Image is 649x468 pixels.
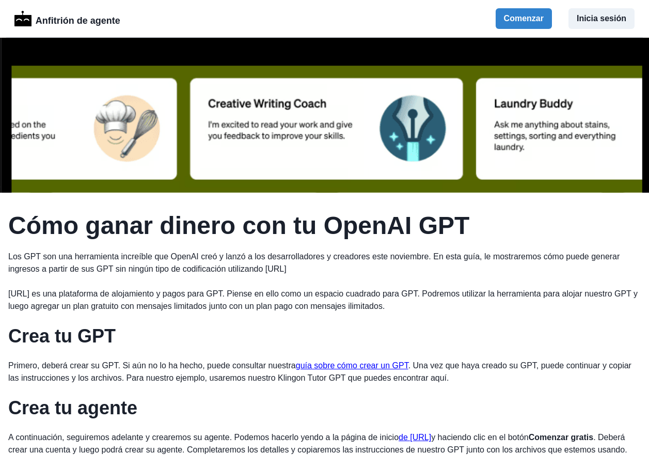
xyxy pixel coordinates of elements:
img: Logotipo [14,11,31,26]
h1: Crea tu agente [8,397,641,419]
a: guía sobre cómo crear un GPT [296,361,408,370]
p: Anfitrión de agente [36,10,120,28]
button: Comenzar [496,8,552,29]
h1: Crea tu GPT [8,325,641,347]
p: [URL] es una plataforma de alojamiento y pagos para GPT. Piense en ello como un espacio cuadrado ... [8,288,641,313]
p: Los GPT son una herramienta increíble que OpenAI creó y lanzó a los desarrolladores y creadores e... [8,251,641,275]
a: de [URL] [399,433,431,442]
p: A continuación, seguiremos adelante y crearemos su agente. Podemos hacerlo yendo a la página de i... [8,431,641,456]
a: LogotipoAnfitrión de agente [14,10,120,28]
strong: Comenzar gratis [529,433,593,442]
p: Primero, deberá crear su GPT. Si aún no lo ha hecho, puede consultar nuestra . Una vez que haya c... [8,360,641,384]
button: Inicia sesión [568,8,635,29]
h1: Cómo ganar dinero con tu OpenAI GPT [8,213,641,238]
